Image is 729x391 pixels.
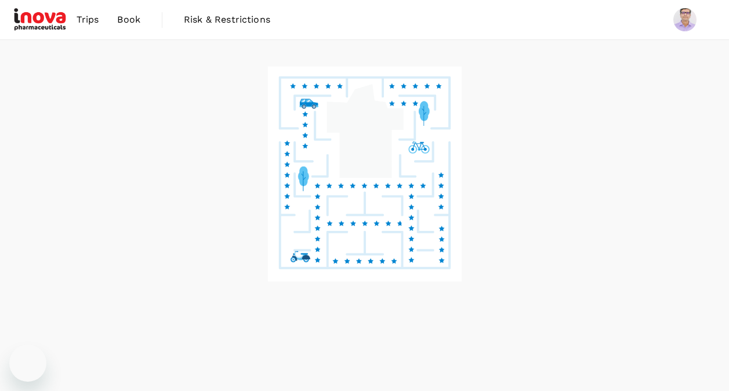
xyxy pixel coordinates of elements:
[117,13,140,27] span: Book
[14,7,67,32] img: iNova Pharmaceuticals
[77,13,99,27] span: Trips
[9,345,46,382] iframe: Button to launch messaging window
[184,13,270,27] span: Risk & Restrictions
[673,8,697,31] img: Rahul Deore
